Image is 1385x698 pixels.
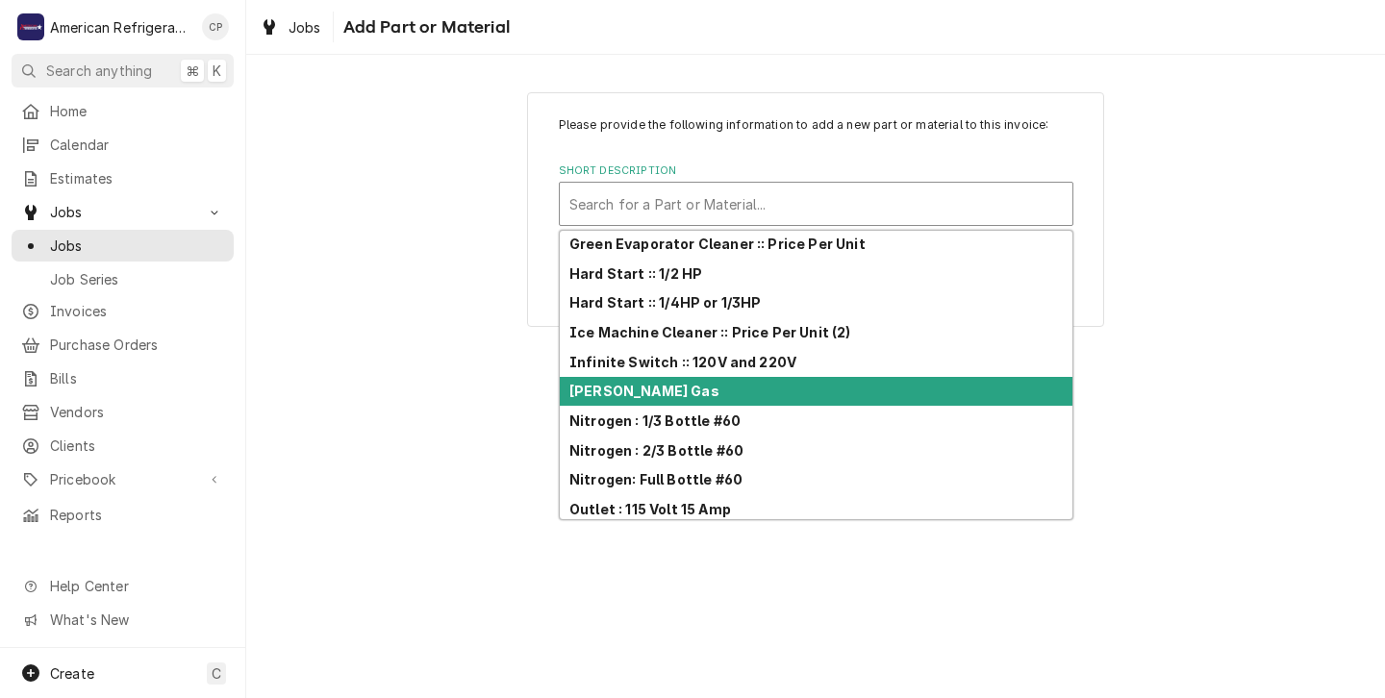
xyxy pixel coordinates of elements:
span: Create [50,665,94,682]
span: Add Part or Material [338,14,510,40]
span: Invoices [50,301,224,321]
a: Jobs [252,12,329,43]
button: Search anything⌘K [12,54,234,87]
span: Pricebook [50,469,195,489]
a: Clients [12,430,234,461]
span: Bills [50,368,224,388]
strong: Nitrogen : 2/3 Bottle #60 [569,442,743,459]
a: Go to What's New [12,604,234,636]
strong: Infinite Switch :: 120V and 220V [569,354,796,370]
a: Bills [12,362,234,394]
strong: Hard Start :: 1/2 HP [569,265,702,282]
strong: Outlet : 115 Volt 15 Amp [569,501,731,517]
a: Job Series [12,263,234,295]
span: Job Series [50,269,224,289]
span: ⌘ [186,61,199,81]
div: Cordel Pyle's Avatar [202,13,229,40]
strong: Hard Start :: 1/4HP or 1/3HP [569,294,761,311]
a: Go to Pricebook [12,463,234,495]
strong: Nitrogen : 1/3 Bottle #60 [569,412,741,429]
span: Estimates [50,168,224,188]
div: CP [202,13,229,40]
span: Search anything [46,61,152,81]
span: C [212,663,221,684]
a: Estimates [12,162,234,194]
span: Reports [50,505,224,525]
div: American Refrigeration LLC's Avatar [17,13,44,40]
a: Go to Help Center [12,570,234,602]
div: Short Description [559,163,1073,226]
a: Invoices [12,295,234,327]
a: Jobs [12,230,234,262]
span: K [213,61,221,81]
a: Go to Jobs [12,196,234,228]
strong: Nitrogen: Full Bottle #60 [569,471,743,487]
div: American Refrigeration LLC [50,17,191,37]
a: Home [12,95,234,127]
span: Jobs [289,17,321,37]
span: Purchase Orders [50,335,224,355]
strong: Green Evaporator Cleaner :: Price Per Unit [569,236,866,252]
div: Line Item Create/Update [527,92,1104,327]
strong: Ice Machine Cleaner :: Price Per Unit (2) [569,324,851,340]
span: Jobs [50,202,195,222]
span: Help Center [50,576,222,596]
a: Vendors [12,396,234,428]
div: Line Item Create/Update Form [559,116,1073,226]
span: Jobs [50,236,224,256]
label: Short Description [559,163,1073,179]
a: Purchase Orders [12,329,234,361]
span: Vendors [50,402,224,422]
span: Calendar [50,135,224,155]
a: Reports [12,499,234,531]
strong: [PERSON_NAME] Gas [569,383,719,399]
div: A [17,13,44,40]
span: Home [50,101,224,121]
a: Calendar [12,129,234,161]
span: What's New [50,610,222,630]
span: Clients [50,436,224,456]
p: Please provide the following information to add a new part or material to this invoice: [559,116,1073,134]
